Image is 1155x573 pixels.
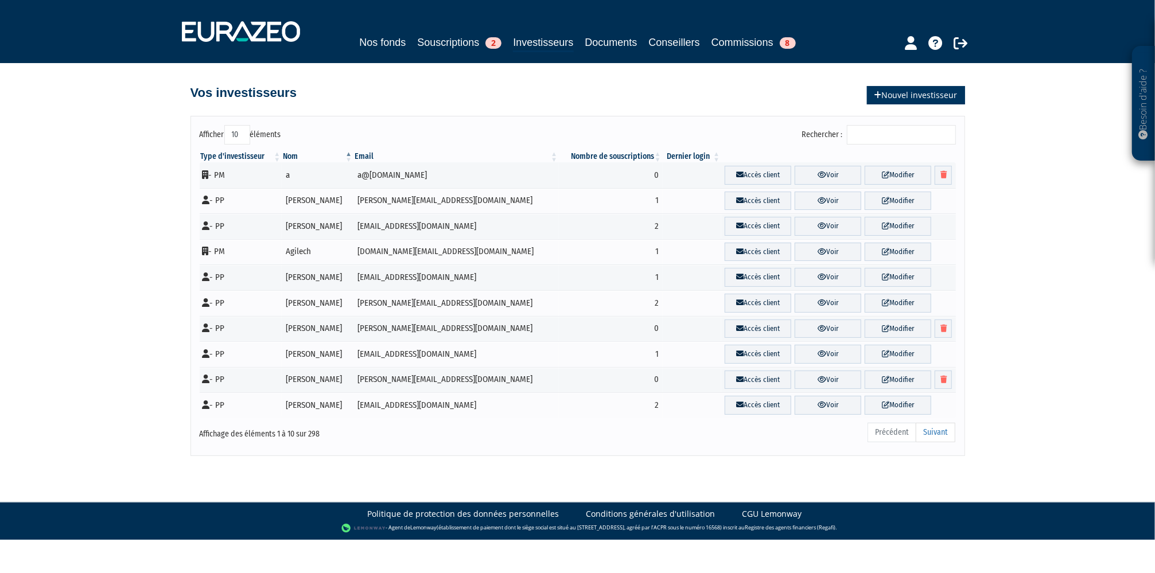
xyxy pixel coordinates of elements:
td: 2 [559,213,663,239]
a: Modifier [865,345,931,364]
a: Voir [795,166,861,185]
img: 1732889491-logotype_eurazeo_blanc_rvb.png [182,21,300,42]
a: Supprimer [935,371,952,389]
td: 1 [559,239,663,265]
a: Suivant [916,423,955,442]
th: Dernier login : activer pour trier la colonne par ordre croissant [663,151,722,162]
a: Accès client [725,166,791,185]
th: &nbsp; [721,151,955,162]
td: [PERSON_NAME] [282,213,353,239]
td: [EMAIL_ADDRESS][DOMAIN_NAME] [353,264,559,290]
a: Accès client [725,294,791,313]
td: - PM [200,162,282,188]
a: Accès client [725,192,791,211]
a: Accès client [725,217,791,236]
p: Besoin d'aide ? [1137,52,1150,155]
td: [PERSON_NAME] [282,341,353,367]
a: Conseillers [649,34,700,50]
span: 8 [780,37,796,49]
a: Voir [795,192,861,211]
a: Voir [795,294,861,313]
a: Modifier [865,268,931,287]
td: 0 [559,367,663,393]
th: Email : activer pour trier la colonne par ordre croissant [353,151,559,162]
a: Modifier [865,319,931,338]
td: [DOMAIN_NAME][EMAIL_ADDRESS][DOMAIN_NAME] [353,239,559,265]
td: 1 [559,341,663,367]
a: Modifier [865,294,931,313]
a: Accès client [725,319,791,338]
img: logo-lemonway.png [341,523,386,534]
td: [PERSON_NAME] [282,188,353,214]
span: 2 [485,37,501,49]
td: - PP [200,367,282,393]
th: Type d'investisseur : activer pour trier la colonne par ordre croissant [200,151,282,162]
td: [PERSON_NAME][EMAIL_ADDRESS][DOMAIN_NAME] [353,290,559,316]
td: 1 [559,264,663,290]
label: Afficher éléments [200,125,281,145]
a: Investisseurs [513,34,573,52]
a: Voir [795,371,861,389]
h4: Vos investisseurs [190,86,297,100]
div: Affichage des éléments 1 à 10 sur 298 [200,422,505,440]
a: Modifier [865,192,931,211]
a: Voir [795,217,861,236]
th: Nombre de souscriptions : activer pour trier la colonne par ordre croissant [559,151,663,162]
td: 2 [559,392,663,418]
td: Agilech [282,239,353,265]
td: [EMAIL_ADDRESS][DOMAIN_NAME] [353,213,559,239]
a: Commissions8 [711,34,796,50]
td: 0 [559,162,663,188]
a: Nos fonds [359,34,406,50]
td: a@[DOMAIN_NAME] [353,162,559,188]
a: Supprimer [935,319,952,338]
a: Voir [795,396,861,415]
td: - PP [200,290,282,316]
td: - PP [200,316,282,342]
td: - PP [200,392,282,418]
a: Accès client [725,243,791,262]
a: Modifier [865,371,931,389]
td: [PERSON_NAME][EMAIL_ADDRESS][DOMAIN_NAME] [353,188,559,214]
td: - PP [200,188,282,214]
a: Modifier [865,243,931,262]
td: 2 [559,290,663,316]
td: [PERSON_NAME][EMAIL_ADDRESS][DOMAIN_NAME] [353,316,559,342]
td: [EMAIL_ADDRESS][DOMAIN_NAME] [353,341,559,367]
div: - Agent de (établissement de paiement dont le siège social est situé au [STREET_ADDRESS], agréé p... [11,523,1144,534]
td: [PERSON_NAME] [282,290,353,316]
td: [PERSON_NAME][EMAIL_ADDRESS][DOMAIN_NAME] [353,367,559,393]
a: Souscriptions2 [417,34,501,50]
a: Voir [795,243,861,262]
a: Accès client [725,396,791,415]
a: CGU Lemonway [742,508,802,520]
a: Lemonway [410,524,437,531]
a: Accès client [725,345,791,364]
a: Registre des agents financiers (Regafi) [745,524,835,531]
td: - PP [200,213,282,239]
a: Modifier [865,217,931,236]
td: [PERSON_NAME] [282,367,353,393]
td: [PERSON_NAME] [282,264,353,290]
td: - PP [200,341,282,367]
input: Rechercher : [847,125,956,145]
a: Modifier [865,396,931,415]
td: 0 [559,316,663,342]
th: Nom : activer pour trier la colonne par ordre d&eacute;croissant [282,151,353,162]
td: a [282,162,353,188]
td: [PERSON_NAME] [282,316,353,342]
a: Supprimer [935,166,952,185]
a: Modifier [865,166,931,185]
a: Documents [585,34,637,50]
a: Voir [795,345,861,364]
td: [PERSON_NAME] [282,392,353,418]
select: Afficheréléments [224,125,250,145]
td: [EMAIL_ADDRESS][DOMAIN_NAME] [353,392,559,418]
td: - PP [200,264,282,290]
label: Rechercher : [802,125,956,145]
a: Accès client [725,371,791,389]
a: Accès client [725,268,791,287]
a: Nouvel investisseur [867,86,965,104]
a: Politique de protection des données personnelles [368,508,559,520]
a: Voir [795,319,861,338]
